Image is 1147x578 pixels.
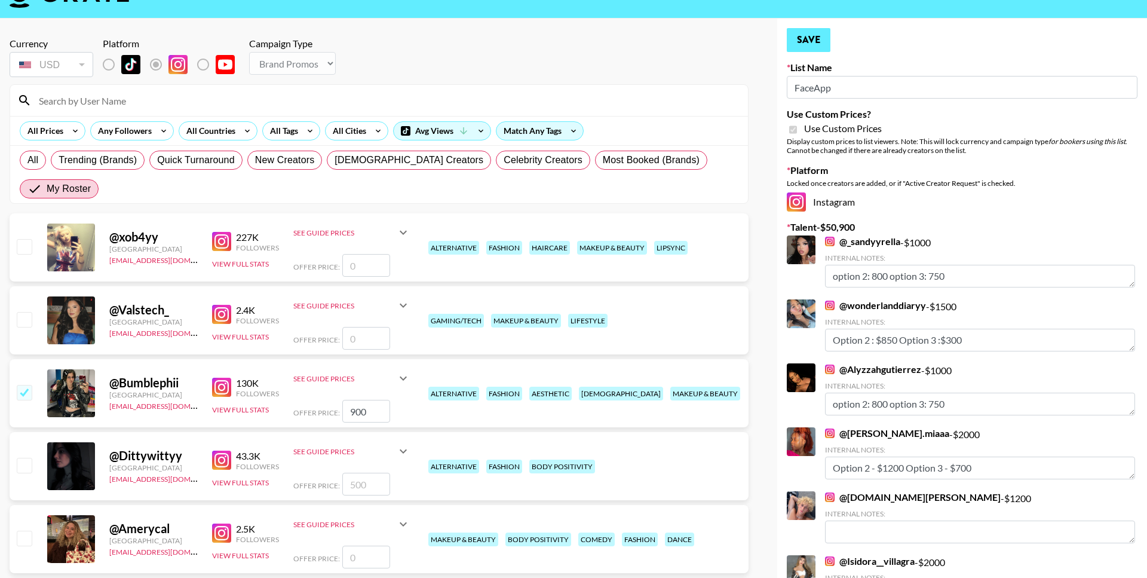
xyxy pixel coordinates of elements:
img: Instagram [825,556,835,566]
textarea: option 2: 800 option 3: 750 [825,393,1135,415]
span: Most Booked (Brands) [603,153,700,167]
input: 0 [342,327,390,350]
div: See Guide Prices [293,301,396,310]
button: View Full Stats [212,478,269,487]
div: Platform [103,38,244,50]
div: lipsync [654,241,688,255]
img: Instagram [825,365,835,374]
label: Platform [787,164,1137,176]
input: 0 [342,254,390,277]
div: Locked once creators are added, or if "Active Creator Request" is checked. [787,179,1137,188]
div: fashion [486,460,522,473]
button: View Full Stats [212,551,269,560]
div: Followers [236,389,279,398]
div: alternative [428,460,479,473]
div: See Guide Prices [293,218,410,247]
div: body positivity [505,533,571,546]
div: 2.5K [236,523,279,535]
div: USD [12,54,91,75]
div: body positivity [529,460,595,473]
div: Currency is locked to USD [10,50,93,79]
a: @Alyzzahgutierrez [825,363,921,375]
div: 130K [236,377,279,389]
img: YouTube [216,55,235,74]
img: Instagram [212,305,231,324]
span: [DEMOGRAPHIC_DATA] Creators [335,153,483,167]
img: Instagram [825,237,835,246]
img: Instagram [168,55,188,74]
div: Internal Notes: [825,445,1135,454]
img: Instagram [825,493,835,502]
img: Instagram [825,301,835,310]
span: Offer Price: [293,554,340,563]
div: - $ 1200 [825,491,1135,543]
div: - $ 1500 [825,299,1135,351]
span: Celebrity Creators [504,153,582,167]
div: See Guide Prices [293,520,396,529]
button: Save [787,28,830,52]
div: 227K [236,231,279,243]
img: Instagram [212,451,231,470]
a: [EMAIL_ADDRESS][DOMAIN_NAME] [109,253,229,265]
div: - $ 2000 [825,427,1135,479]
span: Offer Price: [293,481,340,490]
div: Internal Notes: [825,509,1135,518]
div: @ Dittywittyy [109,448,198,463]
div: makeup & beauty [670,387,740,400]
div: alternative [428,241,479,255]
a: [EMAIL_ADDRESS][DOMAIN_NAME] [109,472,229,484]
div: makeup & beauty [491,314,561,328]
input: 0 [342,400,390,423]
div: See Guide Prices [293,447,396,456]
div: [GEOGRAPHIC_DATA] [109,317,198,326]
div: alternative [428,387,479,400]
div: See Guide Prices [293,510,410,539]
div: Followers [236,462,279,471]
span: All [27,153,38,167]
div: List locked to Instagram. [103,52,244,77]
div: Avg Views [394,122,490,140]
div: Followers [236,316,279,325]
div: [DEMOGRAPHIC_DATA] [579,387,663,400]
div: Internal Notes: [825,253,1135,262]
div: Campaign Type [249,38,336,50]
img: TikTok [121,55,140,74]
div: makeup & beauty [577,241,647,255]
div: Any Followers [91,122,154,140]
img: Instagram [825,429,835,438]
div: makeup & beauty [428,533,498,546]
span: Offer Price: [293,262,340,271]
div: aesthetic [529,387,572,400]
input: 500 [342,473,390,496]
img: Instagram [787,192,806,212]
textarea: option 2: 800 option 3: 750 [825,265,1135,288]
div: Followers [236,535,279,544]
a: @Isidora__villagra [825,555,915,567]
button: View Full Stats [212,405,269,414]
div: fashion [622,533,658,546]
div: All Countries [179,122,238,140]
em: for bookers using this list [1048,137,1125,146]
div: Instagram [787,192,1137,212]
textarea: Option 2 - $1200 Option 3 - $700 [825,457,1135,479]
div: Match Any Tags [496,122,583,140]
div: @ xob4yy [109,230,198,244]
div: haircare [529,241,570,255]
div: See Guide Prices [293,437,410,466]
div: See Guide Prices [293,374,396,383]
div: Followers [236,243,279,252]
a: @[DOMAIN_NAME][PERSON_NAME] [825,491,1001,503]
div: dance [665,533,694,546]
div: 2.4K [236,304,279,316]
button: View Full Stats [212,332,269,341]
div: All Prices [20,122,66,140]
span: New Creators [255,153,315,167]
div: See Guide Prices [293,291,410,320]
textarea: Option 2 : $850 Option 3 :$300 [825,329,1135,351]
div: fashion [486,241,522,255]
div: Currency [10,38,93,50]
div: - $ 1000 [825,236,1135,288]
span: Offer Price: [293,335,340,344]
div: All Cities [326,122,369,140]
img: Instagram [212,378,231,397]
